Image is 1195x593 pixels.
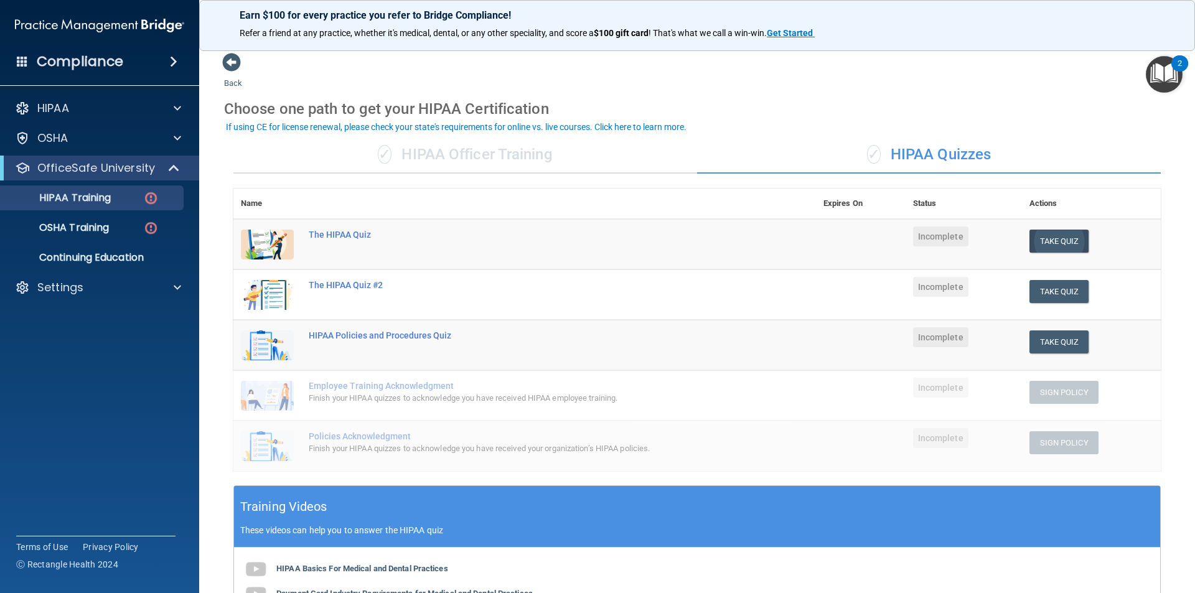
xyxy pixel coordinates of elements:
button: Open Resource Center, 2 new notifications [1146,56,1183,93]
button: If using CE for license renewal, please check your state's requirements for online vs. live cours... [224,121,688,133]
img: PMB logo [15,13,184,38]
th: Status [906,189,1022,219]
p: Settings [37,280,83,295]
button: Take Quiz [1029,230,1089,253]
th: Name [233,189,301,219]
span: Incomplete [913,378,968,398]
p: HIPAA [37,101,69,116]
span: ✓ [378,145,391,164]
span: ✓ [867,145,881,164]
a: Settings [15,280,181,295]
th: Expires On [816,189,906,219]
div: Choose one path to get your HIPAA Certification [224,91,1170,127]
span: Incomplete [913,277,968,297]
span: ! That's what we call a win-win. [649,28,767,38]
span: Incomplete [913,428,968,448]
div: Policies Acknowledgment [309,431,754,441]
div: Finish your HIPAA quizzes to acknowledge you have received your organization’s HIPAA policies. [309,441,754,456]
th: Actions [1022,189,1161,219]
h5: Training Videos [240,496,327,518]
h4: Compliance [37,53,123,70]
p: OfficeSafe University [37,161,155,175]
p: OSHA [37,131,68,146]
a: Privacy Policy [83,541,139,553]
div: HIPAA Policies and Procedures Quiz [309,330,754,340]
div: HIPAA Officer Training [233,136,697,174]
a: Back [224,63,242,88]
a: HIPAA [15,101,181,116]
strong: $100 gift card [594,28,649,38]
span: Incomplete [913,327,968,347]
a: Get Started [767,28,815,38]
img: danger-circle.6113f641.png [143,220,159,236]
b: HIPAA Basics For Medical and Dental Practices [276,564,448,573]
div: HIPAA Quizzes [697,136,1161,174]
a: OfficeSafe University [15,161,180,175]
div: The HIPAA Quiz #2 [309,280,754,290]
a: OSHA [15,131,181,146]
button: Sign Policy [1029,431,1099,454]
button: Take Quiz [1029,280,1089,303]
a: Terms of Use [16,541,68,553]
div: Finish your HIPAA quizzes to acknowledge you have received HIPAA employee training. [309,391,754,406]
div: If using CE for license renewal, please check your state's requirements for online vs. live cours... [226,123,687,131]
div: Employee Training Acknowledgment [309,381,754,391]
span: Ⓒ Rectangle Health 2024 [16,558,118,571]
img: danger-circle.6113f641.png [143,190,159,206]
span: Refer a friend at any practice, whether it's medical, dental, or any other speciality, and score a [240,28,594,38]
span: Incomplete [913,226,968,246]
p: Earn $100 for every practice you refer to Bridge Compliance! [240,9,1155,21]
button: Take Quiz [1029,330,1089,353]
strong: Get Started [767,28,813,38]
p: These videos can help you to answer the HIPAA quiz [240,525,1154,535]
button: Sign Policy [1029,381,1099,404]
div: 2 [1178,63,1182,80]
img: gray_youtube_icon.38fcd6cc.png [243,557,268,582]
p: HIPAA Training [8,192,111,204]
div: The HIPAA Quiz [309,230,754,240]
p: OSHA Training [8,222,109,234]
p: Continuing Education [8,251,178,264]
